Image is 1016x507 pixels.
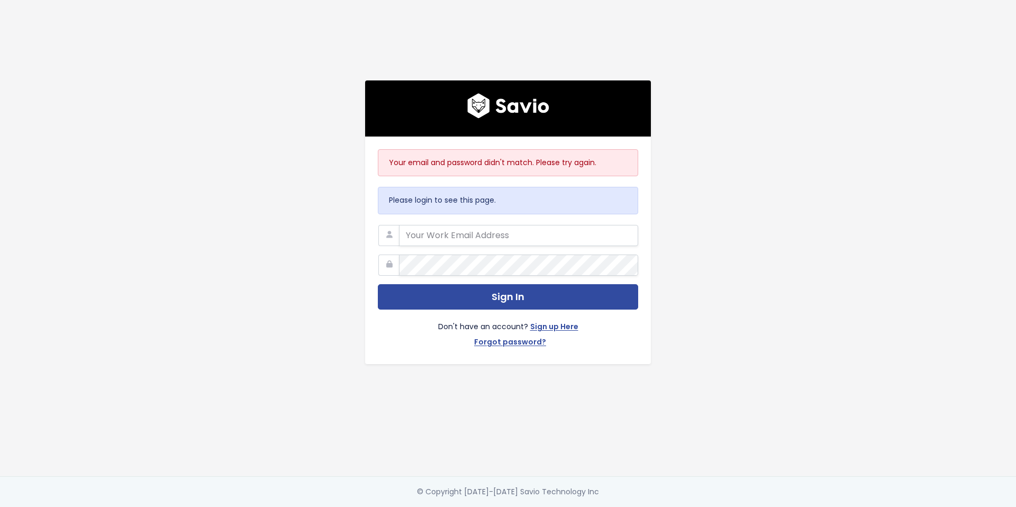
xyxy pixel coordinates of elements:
a: Sign up Here [530,320,578,336]
input: Your Work Email Address [399,225,638,246]
div: © Copyright [DATE]-[DATE] Savio Technology Inc [417,485,599,499]
button: Sign In [378,284,638,310]
div: Don't have an account? [378,310,638,351]
p: Please login to see this page. [389,194,627,207]
img: logo600x187.a314fd40982d.png [467,93,549,119]
a: Forgot password? [474,336,546,351]
p: Your email and password didn't match. Please try again. [389,156,627,169]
